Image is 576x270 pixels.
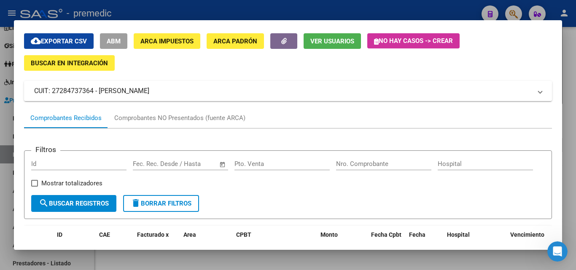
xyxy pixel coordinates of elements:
datatable-header-cell: CPBT [233,226,317,263]
span: Monto [320,231,338,238]
button: Exportar CSV [24,33,94,49]
span: ID [57,231,62,238]
button: Ver Usuarios [304,33,361,49]
datatable-header-cell: Vencimiento Auditoría [507,226,545,263]
span: CPBT [236,231,251,238]
span: Buscar Registros [39,200,109,207]
span: No hay casos -> Crear [374,37,453,45]
input: Fecha inicio [133,160,167,168]
button: ARCA Impuestos [134,33,200,49]
button: No hay casos -> Crear [367,33,460,48]
span: ARCA Impuestos [140,37,194,45]
button: Open calendar [218,160,228,169]
button: Borrar Filtros [123,195,199,212]
mat-icon: cloud_download [31,36,41,46]
span: Facturado x Orden De [137,231,169,248]
span: Hospital [447,231,470,238]
datatable-header-cell: Monto [317,226,368,263]
button: Buscar Registros [31,195,116,212]
button: ABM [100,33,127,49]
button: Buscar en Integración [24,55,115,71]
datatable-header-cell: Hospital [444,226,507,263]
div: Comprobantes NO Presentados (fuente ARCA) [114,113,245,123]
datatable-header-cell: ID [54,226,96,263]
iframe: Intercom live chat [547,241,568,262]
span: Area [183,231,196,238]
span: Mostrar totalizadores [41,178,102,188]
span: Borrar Filtros [131,200,191,207]
datatable-header-cell: Fecha Cpbt [368,226,406,263]
span: Buscar en Integración [31,59,108,67]
input: Fecha fin [175,160,215,168]
datatable-header-cell: CAE [96,226,134,263]
span: Fecha Recibido [409,231,433,248]
span: Fecha Cpbt [371,231,401,238]
mat-expansion-panel-header: CUIT: 27284737364 - [PERSON_NAME] [24,81,552,101]
datatable-header-cell: Fecha Recibido [406,226,444,263]
span: ARCA Padrón [213,37,257,45]
span: ABM [107,37,121,45]
span: Exportar CSV [31,37,87,45]
mat-icon: delete [131,198,141,208]
div: Comprobantes Recibidos [30,113,102,123]
mat-icon: search [39,198,49,208]
mat-panel-title: CUIT: 27284737364 - [PERSON_NAME] [34,86,532,96]
h3: Filtros [31,144,60,155]
span: CAE [99,231,110,238]
span: Vencimiento Auditoría [510,231,544,248]
button: ARCA Padrón [207,33,264,49]
datatable-header-cell: Facturado x Orden De [134,226,180,263]
datatable-header-cell: Area [180,226,233,263]
span: Ver Usuarios [310,37,354,45]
